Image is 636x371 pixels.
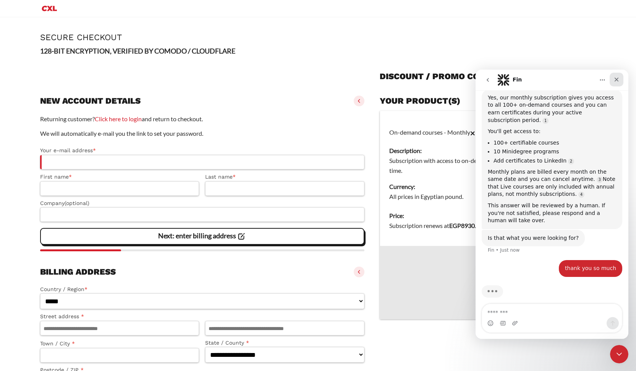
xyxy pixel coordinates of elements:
span: (optional) [65,200,89,206]
label: Street address [40,312,199,321]
p: We will automatically e-mail you the link to set your password. [40,129,365,138]
dt: Price: [389,211,587,221]
p: Returning customer? and return to checkout. [40,114,365,124]
dd: All prices in Egyptian pound. [389,192,587,202]
dt: Description: [389,146,587,156]
label: First name [40,172,199,181]
a: Click here to login [95,115,142,122]
td: On-demand courses - Monthly [380,111,596,207]
th: Subtotal [380,246,530,271]
label: Last name [205,172,364,181]
label: State / County [205,338,364,347]
iframe: Intercom live chat [476,70,628,339]
dd: Subscription with access to on-demand courses for a single user. Cancel any time. [389,156,587,176]
label: Company [40,199,365,208]
h3: New account details [40,96,141,106]
label: Country / Region [40,285,365,294]
vaadin-button: Next: enter billing address [40,228,365,245]
h3: Billing address [40,267,116,277]
iframe: Intercom live chat [610,345,628,363]
strong: 128-BIT ENCRYPTION, VERIFIED BY COMODO / CLOUDFLARE [40,47,235,55]
label: Town / City [40,339,199,348]
span: EGP [449,222,461,229]
th: Tax [380,271,530,286]
bdi: 8930.26 [449,222,483,229]
h3: Discount / promo code [380,71,490,82]
h1: Secure Checkout [40,33,596,42]
label: Your e-mail address [40,146,365,155]
dt: Currency: [389,182,587,192]
span: Subscription renews at . [389,222,497,229]
strong: × 1 [470,128,482,138]
th: Total [380,286,530,319]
